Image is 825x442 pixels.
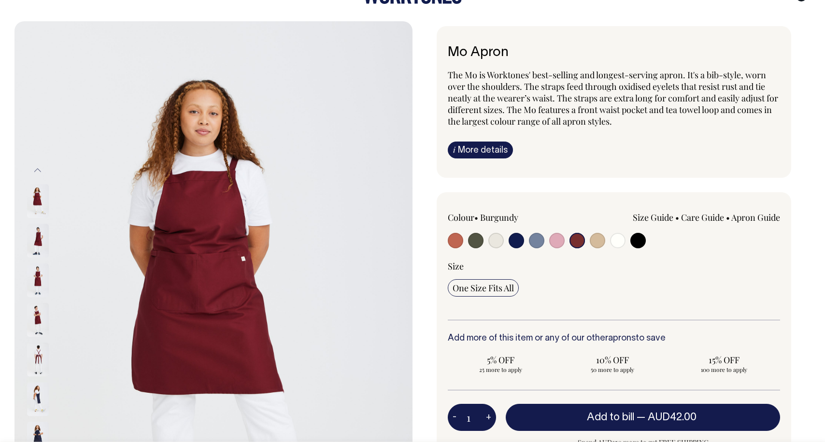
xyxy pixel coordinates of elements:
a: iMore details [448,142,513,158]
span: 5% OFF [453,354,549,366]
span: AUD42.00 [648,413,697,422]
a: aprons [608,334,636,342]
h6: Add more of this item or any of our other to save [448,334,780,343]
img: burgundy [27,342,49,376]
span: • [474,212,478,223]
label: Burgundy [480,212,518,223]
img: burgundy [27,303,49,337]
span: The Mo is Worktones' best-selling and longest-serving apron. It's a bib-style, worn over the shou... [448,69,778,127]
img: burgundy [27,263,49,297]
button: - [448,408,461,427]
span: • [675,212,679,223]
div: Colour [448,212,581,223]
span: — [637,413,699,422]
img: burgundy [27,184,49,218]
button: Add to bill —AUD42.00 [506,404,780,431]
span: 25 more to apply [453,366,549,373]
span: 15% OFF [676,354,772,366]
h1: Mo Apron [448,45,780,60]
div: Size [448,260,780,272]
a: Size Guide [633,212,673,223]
button: Previous [30,159,45,181]
span: One Size Fits All [453,282,514,294]
span: Add to bill [587,413,634,422]
img: dark-navy [27,382,49,416]
a: Care Guide [681,212,724,223]
img: burgundy [27,224,49,257]
span: 10% OFF [564,354,660,366]
input: 15% OFF 100 more to apply [671,351,777,376]
input: 5% OFF 25 more to apply [448,351,554,376]
span: i [453,144,455,155]
span: 50 more to apply [564,366,660,373]
span: • [726,212,730,223]
a: Apron Guide [731,212,780,223]
input: One Size Fits All [448,279,519,297]
input: 10% OFF 50 more to apply [559,351,665,376]
span: 100 more to apply [676,366,772,373]
button: + [481,408,496,427]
